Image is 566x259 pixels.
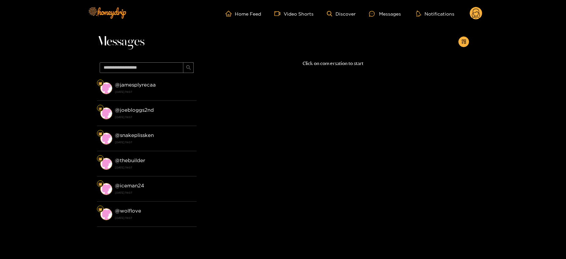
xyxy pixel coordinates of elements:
strong: [DATE] 19:07 [115,89,193,95]
button: appstore-add [458,36,469,47]
strong: [DATE] 19:07 [115,190,193,196]
strong: [DATE] 19:07 [115,215,193,221]
img: conversation [100,208,112,220]
img: Fan Level [98,157,102,161]
img: Fan Level [98,182,102,186]
strong: [DATE] 19:07 [115,139,193,145]
a: Video Shorts [274,11,314,17]
strong: @ snakeplissken [115,132,154,138]
img: Fan Level [98,132,102,136]
span: appstore-add [461,39,466,45]
div: Messages [369,10,401,18]
img: conversation [100,183,112,195]
strong: [DATE] 19:07 [115,114,193,120]
p: Click on conversation to start [197,60,469,67]
span: home [226,11,235,17]
a: Discover [327,11,356,17]
span: Messages [97,34,144,50]
strong: [DATE] 19:07 [115,164,193,170]
a: Home Feed [226,11,261,17]
span: video-camera [274,11,284,17]
img: conversation [100,158,112,170]
strong: @ thebuilder [115,158,145,163]
strong: @ joebloggs2nd [115,107,154,113]
strong: @ jamesplyrecaa [115,82,156,88]
button: search [183,62,194,73]
img: conversation [100,107,112,119]
img: Fan Level [98,81,102,85]
strong: @ iceman24 [115,183,144,188]
span: search [186,65,191,71]
img: conversation [100,82,112,94]
strong: @ wolflove [115,208,141,214]
button: Notifications [414,10,456,17]
img: Fan Level [98,207,102,211]
img: conversation [100,133,112,145]
img: Fan Level [98,106,102,110]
